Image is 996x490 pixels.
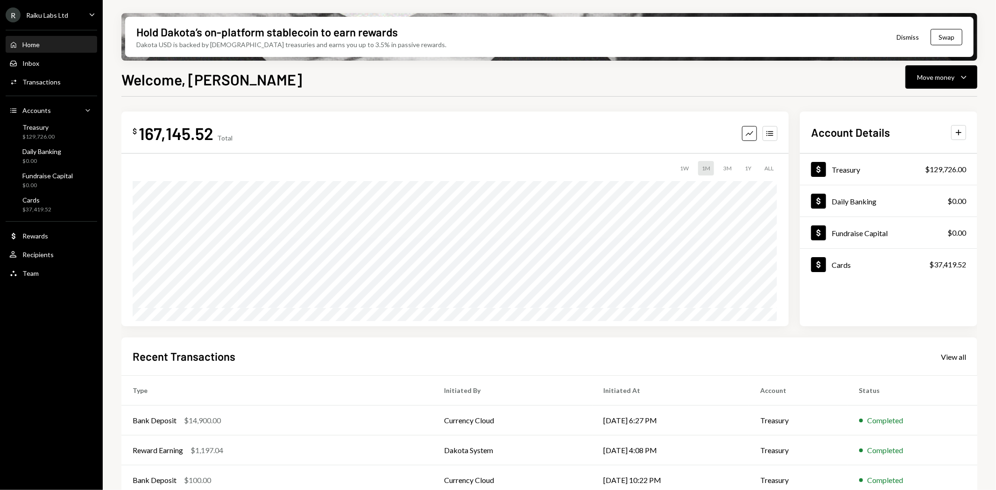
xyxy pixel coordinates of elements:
a: Rewards [6,227,97,244]
div: Daily Banking [832,197,876,206]
div: Inbox [22,59,39,67]
td: Treasury [749,406,848,435]
a: Team [6,265,97,281]
div: $0.00 [947,227,966,238]
th: Initiated At [593,376,749,406]
div: Hold Dakota’s on-platform stablecoin to earn rewards [136,24,398,40]
a: Inbox [6,55,97,71]
a: Daily Banking$0.00 [6,145,97,167]
div: $37,419.52 [929,259,966,270]
a: Recipients [6,246,97,263]
div: Treasury [22,123,55,131]
div: $100.00 [184,475,211,486]
div: Raiku Labs Ltd [26,11,68,19]
td: [DATE] 6:27 PM [593,406,749,435]
div: $0.00 [22,182,73,189]
div: 1M [698,161,714,175]
td: Currency Cloud [433,406,592,435]
div: Total [217,134,233,142]
th: Type [121,376,433,406]
button: Dismiss [885,26,931,48]
div: R [6,7,21,22]
div: Transactions [22,78,61,86]
a: Fundraise Capital$0.00 [6,169,97,191]
h2: Recent Transactions [133,349,235,364]
div: Cards [832,260,851,269]
a: Fundraise Capital$0.00 [800,217,977,248]
div: Team [22,269,39,277]
div: ALL [761,161,777,175]
td: Treasury [749,435,848,465]
button: Swap [931,29,962,45]
a: View all [941,351,966,362]
div: Bank Deposit [133,475,177,486]
div: $37,419.52 [22,206,51,214]
div: Bank Deposit [133,415,177,426]
div: Fundraise Capital [832,229,888,238]
h1: Welcome, [PERSON_NAME] [121,70,302,89]
div: 1W [676,161,692,175]
a: Home [6,36,97,53]
td: Dakota System [433,435,592,465]
div: 167,145.52 [139,123,213,144]
div: Completed [868,445,904,456]
div: Recipients [22,251,54,259]
div: Dakota USD is backed by [DEMOGRAPHIC_DATA] treasuries and earns you up to 3.5% in passive rewards. [136,40,446,49]
a: Accounts [6,102,97,119]
div: Cards [22,196,51,204]
div: 1Y [741,161,755,175]
div: $0.00 [947,196,966,207]
div: Daily Banking [22,147,61,155]
div: Reward Earning [133,445,183,456]
a: Transactions [6,73,97,90]
th: Status [848,376,977,406]
div: $ [133,126,137,136]
div: $129,726.00 [925,164,966,175]
div: $0.00 [22,157,61,165]
div: Treasury [832,165,860,174]
a: Daily Banking$0.00 [800,185,977,217]
button: Move money [905,65,977,89]
div: Completed [868,415,904,426]
a: Cards$37,419.52 [800,249,977,280]
div: Accounts [22,106,51,114]
div: Home [22,41,40,49]
a: Treasury$129,726.00 [800,154,977,185]
div: $1,197.04 [191,445,223,456]
a: Cards$37,419.52 [6,193,97,216]
div: $14,900.00 [184,415,221,426]
th: Account [749,376,848,406]
td: [DATE] 4:08 PM [593,435,749,465]
div: Move money [917,72,954,82]
div: 3M [720,161,735,175]
div: Fundraise Capital [22,172,73,180]
div: Completed [868,475,904,486]
h2: Account Details [811,125,890,140]
div: $129,726.00 [22,133,55,141]
a: Treasury$129,726.00 [6,120,97,143]
th: Initiated By [433,376,592,406]
div: Rewards [22,232,48,240]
